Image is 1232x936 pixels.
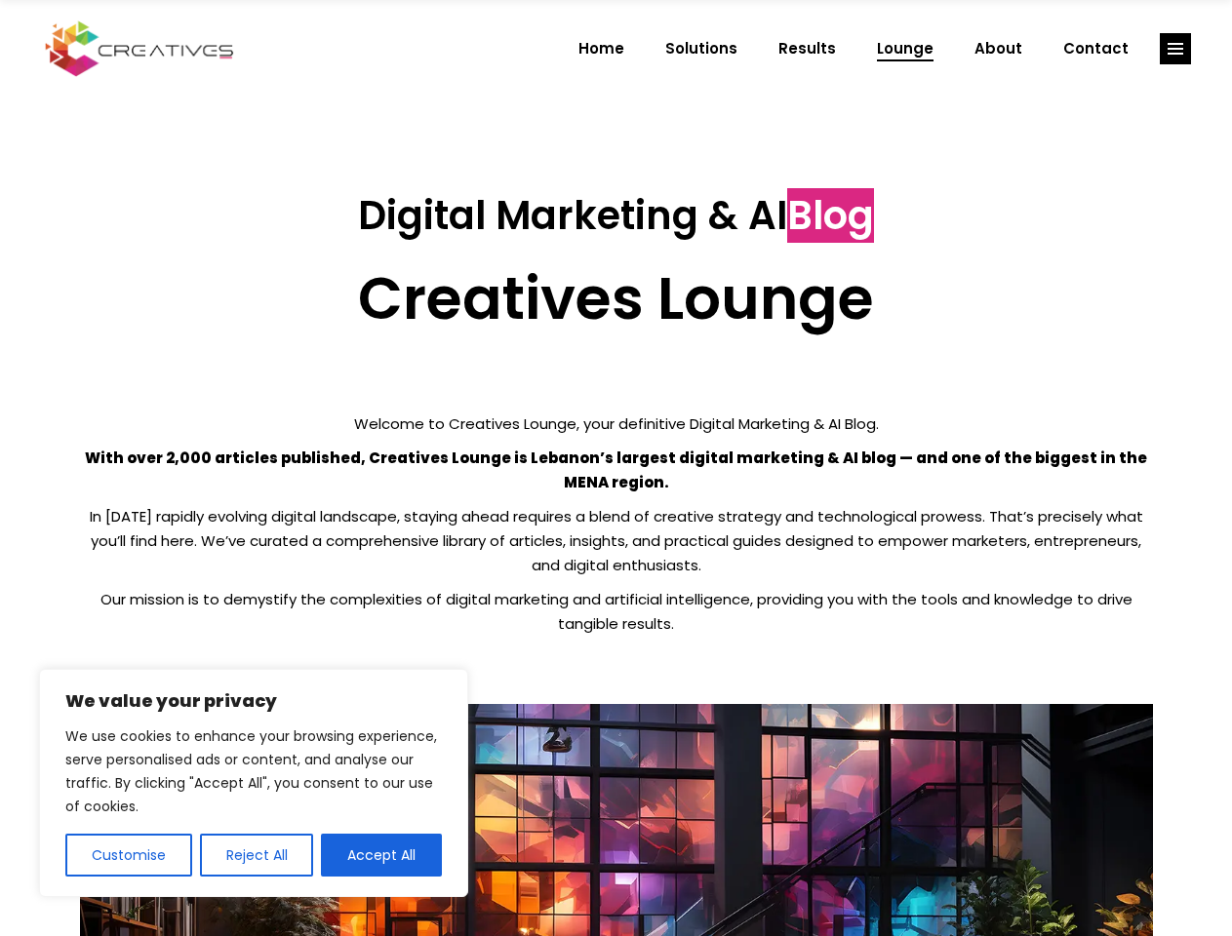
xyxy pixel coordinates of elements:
[1043,23,1149,74] a: Contact
[665,23,737,74] span: Solutions
[877,23,934,74] span: Lounge
[65,689,442,713] p: We value your privacy
[1160,33,1191,64] a: link
[80,504,1153,577] p: In [DATE] rapidly evolving digital landscape, staying ahead requires a blend of creative strategy...
[85,448,1147,492] strong: With over 2,000 articles published, Creatives Lounge is Lebanon’s largest digital marketing & AI ...
[321,834,442,877] button: Accept All
[856,23,954,74] a: Lounge
[200,834,314,877] button: Reject All
[41,19,238,79] img: Creatives
[578,23,624,74] span: Home
[80,411,1153,436] p: Welcome to Creatives Lounge, your definitive Digital Marketing & AI Blog.
[558,23,645,74] a: Home
[1063,23,1129,74] span: Contact
[787,188,874,243] span: Blog
[65,834,192,877] button: Customise
[80,192,1153,239] h3: Digital Marketing & AI
[758,23,856,74] a: Results
[80,263,1153,333] h2: Creatives Lounge
[974,23,1022,74] span: About
[954,23,1043,74] a: About
[80,587,1153,636] p: Our mission is to demystify the complexities of digital marketing and artificial intelligence, pr...
[39,669,468,897] div: We value your privacy
[645,23,758,74] a: Solutions
[778,23,836,74] span: Results
[65,724,442,818] p: We use cookies to enhance your browsing experience, serve personalised ads or content, and analys...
